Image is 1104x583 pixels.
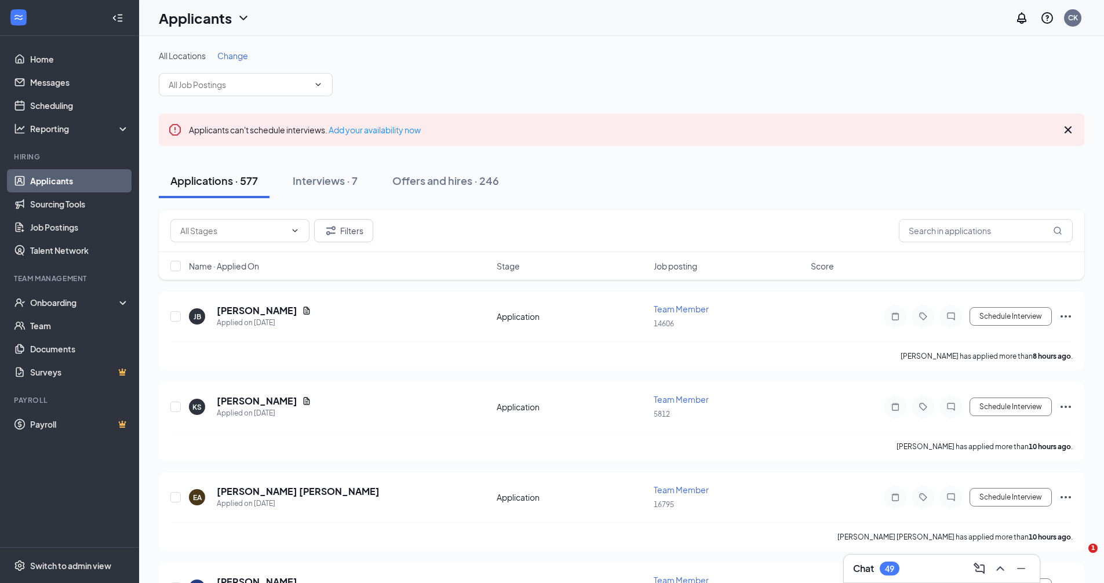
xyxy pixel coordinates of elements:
[30,560,111,571] div: Switch to admin view
[329,125,421,135] a: Add your availability now
[654,484,709,495] span: Team Member
[30,71,129,94] a: Messages
[1029,442,1071,451] b: 10 hours ago
[236,11,250,25] svg: ChevronDown
[30,360,129,384] a: SurveysCrown
[497,260,520,272] span: Stage
[970,559,989,578] button: ComposeMessage
[1059,309,1073,323] svg: Ellipses
[991,559,1010,578] button: ChevronUp
[899,219,1073,242] input: Search in applications
[14,274,127,283] div: Team Management
[1059,490,1073,504] svg: Ellipses
[1033,352,1071,360] b: 8 hours ago
[392,173,499,188] div: Offers and hires · 246
[30,413,129,436] a: PayrollCrown
[888,312,902,321] svg: Note
[302,396,311,406] svg: Document
[944,493,958,502] svg: ChatInactive
[497,311,647,322] div: Application
[30,192,129,216] a: Sourcing Tools
[217,304,297,317] h5: [PERSON_NAME]
[217,485,380,498] h5: [PERSON_NAME] [PERSON_NAME]
[970,307,1052,326] button: Schedule Interview
[168,123,182,137] svg: Error
[14,123,25,134] svg: Analysis
[970,398,1052,416] button: Schedule Interview
[30,297,119,308] div: Onboarding
[180,224,286,237] input: All Stages
[497,491,647,503] div: Application
[302,306,311,315] svg: Document
[290,226,300,235] svg: ChevronDown
[324,224,338,238] svg: Filter
[897,442,1073,451] p: [PERSON_NAME] has applied more than .
[654,410,670,418] span: 5812
[1061,123,1075,137] svg: Cross
[30,123,130,134] div: Reporting
[972,562,986,575] svg: ComposeMessage
[497,401,647,413] div: Application
[654,260,697,272] span: Job posting
[811,260,834,272] span: Score
[169,78,309,91] input: All Job Postings
[944,312,958,321] svg: ChatInactive
[916,312,930,321] svg: Tag
[293,173,358,188] div: Interviews · 7
[1065,544,1092,571] iframe: Intercom live chat
[1015,11,1029,25] svg: Notifications
[970,488,1052,507] button: Schedule Interview
[217,407,311,419] div: Applied on [DATE]
[314,80,323,89] svg: ChevronDown
[944,402,958,411] svg: ChatInactive
[30,48,129,71] a: Home
[159,50,206,61] span: All Locations
[1014,562,1028,575] svg: Minimize
[193,493,202,502] div: EA
[916,493,930,502] svg: Tag
[885,564,894,574] div: 49
[888,493,902,502] svg: Note
[1053,226,1062,235] svg: MagnifyingGlass
[30,239,129,262] a: Talent Network
[654,500,674,509] span: 16795
[14,297,25,308] svg: UserCheck
[112,12,123,24] svg: Collapse
[189,260,259,272] span: Name · Applied On
[30,337,129,360] a: Documents
[1012,559,1030,578] button: Minimize
[1029,533,1071,541] b: 10 hours ago
[30,216,129,239] a: Job Postings
[194,312,201,322] div: JB
[14,395,127,405] div: Payroll
[853,562,874,575] h3: Chat
[170,173,258,188] div: Applications · 577
[159,8,232,28] h1: Applicants
[1059,400,1073,414] svg: Ellipses
[189,125,421,135] span: Applicants can't schedule interviews.
[837,532,1073,542] p: [PERSON_NAME] [PERSON_NAME] has applied more than .
[192,402,202,412] div: KS
[13,12,24,23] svg: WorkstreamLogo
[217,395,297,407] h5: [PERSON_NAME]
[1068,13,1078,23] div: CK
[654,304,709,314] span: Team Member
[993,562,1007,575] svg: ChevronUp
[1088,544,1098,553] span: 1
[14,152,127,162] div: Hiring
[916,402,930,411] svg: Tag
[30,94,129,117] a: Scheduling
[30,169,129,192] a: Applicants
[217,498,380,509] div: Applied on [DATE]
[217,317,311,329] div: Applied on [DATE]
[888,402,902,411] svg: Note
[654,319,674,328] span: 14606
[314,219,373,242] button: Filter Filters
[217,50,248,61] span: Change
[1040,11,1054,25] svg: QuestionInfo
[654,394,709,405] span: Team Member
[901,351,1073,361] p: [PERSON_NAME] has applied more than .
[30,314,129,337] a: Team
[14,560,25,571] svg: Settings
